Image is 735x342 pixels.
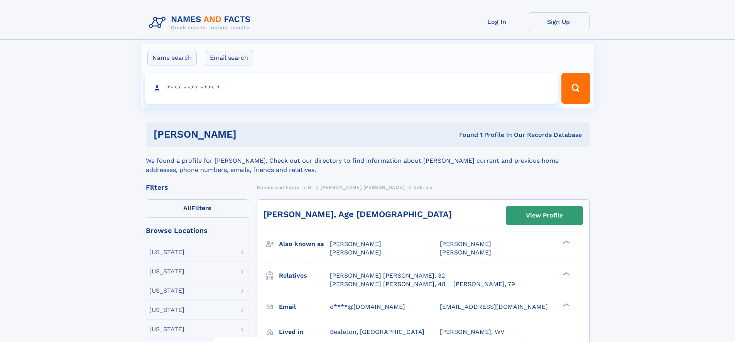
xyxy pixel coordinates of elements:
[257,182,299,192] a: Names and Facts
[146,147,590,175] div: We found a profile for [PERSON_NAME]. Check out our directory to find information about [PERSON_N...
[561,240,570,245] div: ❯
[147,50,197,66] label: Name search
[279,325,330,339] h3: Lived in
[413,185,433,190] span: Debrina
[205,50,253,66] label: Email search
[154,130,348,139] h1: [PERSON_NAME]
[330,271,445,280] a: [PERSON_NAME] [PERSON_NAME], 32
[149,249,184,255] div: [US_STATE]
[330,249,381,256] span: [PERSON_NAME]
[149,326,184,332] div: [US_STATE]
[145,73,558,104] input: search input
[149,268,184,275] div: [US_STATE]
[348,131,582,139] div: Found 1 Profile In Our Records Database
[561,73,590,104] button: Search Button
[453,280,515,288] a: [PERSON_NAME], 79
[146,184,249,191] div: Filters
[440,328,504,335] span: [PERSON_NAME], WV
[146,227,249,234] div: Browse Locations
[146,199,249,218] label: Filters
[149,288,184,294] div: [US_STATE]
[330,280,446,288] a: [PERSON_NAME] [PERSON_NAME], 48
[279,238,330,251] h3: Also known as
[330,328,424,335] span: Bealeton, [GEOGRAPHIC_DATA]
[440,303,548,310] span: [EMAIL_ADDRESS][DOMAIN_NAME]
[308,182,312,192] a: G
[320,185,404,190] span: [PERSON_NAME] [PERSON_NAME]
[146,12,257,33] img: Logo Names and Facts
[279,300,330,313] h3: Email
[506,206,583,225] a: View Profile
[528,12,590,31] a: Sign Up
[440,240,491,248] span: [PERSON_NAME]
[264,209,452,219] a: [PERSON_NAME], Age [DEMOGRAPHIC_DATA]
[183,204,191,212] span: All
[561,271,570,276] div: ❯
[561,302,570,307] div: ❯
[330,240,381,248] span: [PERSON_NAME]
[320,182,404,192] a: [PERSON_NAME] [PERSON_NAME]
[149,307,184,313] div: [US_STATE]
[279,269,330,282] h3: Relatives
[308,185,312,190] span: G
[526,207,563,224] div: View Profile
[466,12,528,31] a: Log In
[440,249,491,256] span: [PERSON_NAME]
